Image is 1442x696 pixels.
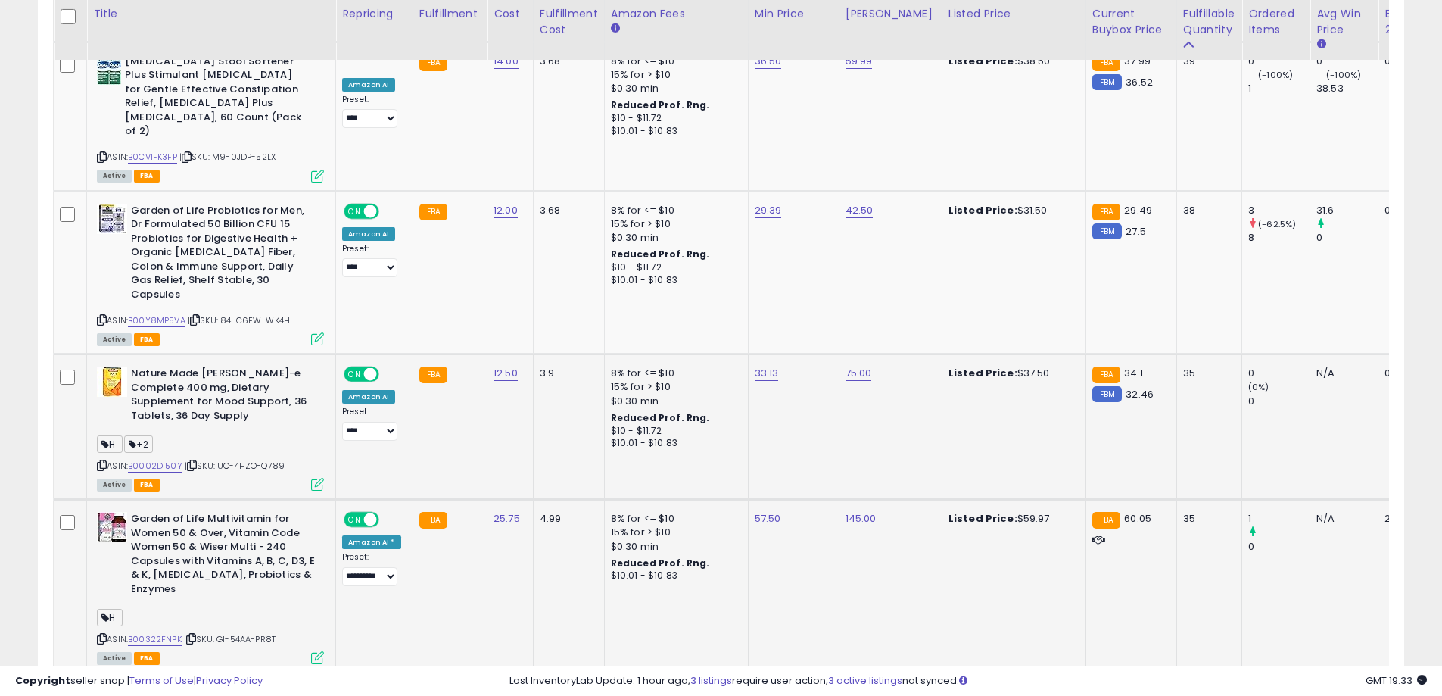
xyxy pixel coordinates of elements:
small: FBM [1092,223,1122,239]
div: Avg Win Price [1316,6,1372,38]
small: FBA [419,55,447,71]
div: $0.30 min [611,82,737,95]
div: $0.30 min [611,540,737,554]
div: 3.9 [540,367,593,380]
div: Min Price [755,6,833,22]
div: Ordered Items [1248,6,1303,38]
span: | SKU: UC-4HZO-Q789 [185,460,285,472]
div: 0 [1248,55,1310,68]
small: FBM [1092,386,1122,402]
span: 60.05 [1124,511,1151,526]
small: FBM [1092,74,1122,90]
a: 145.00 [846,511,877,526]
b: [MEDICAL_DATA] Stool Softener Plus Stimulant [MEDICAL_DATA] for Gentle Effective Constipation Rel... [125,55,309,142]
span: H [97,609,123,626]
b: Reduced Prof. Rng. [611,98,710,111]
div: 38.53 [1316,82,1378,95]
span: ON [345,368,364,381]
small: (-100%) [1326,69,1361,81]
div: 31.6 [1316,204,1378,217]
small: (-100%) [1258,69,1293,81]
img: 51LnhoKf9+L._SL40_.jpg [97,367,127,397]
div: $10 - $11.72 [611,425,737,438]
div: ASIN: [97,55,324,181]
div: 0% [1384,204,1434,217]
span: H [97,435,123,453]
a: 42.50 [846,203,874,218]
span: ON [345,513,364,526]
div: 0 [1248,395,1310,408]
strong: Copyright [15,673,70,688]
div: 8% for <= $10 [611,55,737,68]
div: Preset: [342,244,401,278]
div: $0.30 min [611,231,737,245]
a: 36.50 [755,54,782,69]
a: Terms of Use [129,673,194,688]
span: +2 [124,435,153,453]
span: 34.1 [1124,366,1143,380]
div: $10.01 - $10.83 [611,125,737,138]
span: OFF [377,513,401,526]
div: BB Share 24h. [1384,6,1440,38]
span: 32.46 [1126,387,1154,401]
div: 3 [1248,204,1310,217]
a: 29.39 [755,203,782,218]
b: Nature Made [PERSON_NAME]-e Complete 400 mg, Dietary Supplement for Mood Support, 36 Tablets, 36 ... [131,367,315,426]
div: $0.30 min [611,395,737,408]
b: Reduced Prof. Rng. [611,248,710,261]
small: FBA [419,367,447,383]
div: Preset: [342,407,401,441]
div: ASIN: [97,204,324,345]
small: FBA [419,204,447,220]
span: FBA [134,333,160,346]
div: $38.50 [948,55,1074,68]
div: 0 [1248,540,1310,554]
b: Listed Price: [948,203,1017,217]
b: Listed Price: [948,54,1017,68]
span: FBA [134,479,160,492]
span: OFF [377,204,401,217]
div: Title [93,6,329,22]
div: 0 [1316,55,1378,68]
span: | SKU: GI-54AA-PR8T [184,633,276,645]
a: 33.13 [755,366,779,381]
a: 3 active listings [828,673,902,688]
small: (-62.5%) [1258,218,1296,230]
b: Garden of Life Probiotics for Men, Dr Formulated 50 Billion CFU 15 Probiotics for Digestive Healt... [131,204,315,306]
span: All listings currently available for purchase on Amazon [97,170,132,183]
div: 3.68 [540,55,593,68]
a: 75.00 [846,366,872,381]
div: Last InventoryLab Update: 1 hour ago, require user action, not synced. [509,674,1427,688]
div: 0% [1384,55,1434,68]
img: 51RikqFAWsS._SL40_.jpg [97,512,127,542]
div: 1 [1248,82,1310,95]
div: $59.97 [948,512,1074,526]
img: 51dcB5zCOsL._SL40_.jpg [97,55,121,85]
div: $31.50 [948,204,1074,217]
small: FBA [1092,55,1120,71]
div: Amazon AI [342,390,395,404]
span: 36.52 [1126,75,1153,89]
div: 3.68 [540,204,593,217]
small: Avg Win Price. [1316,38,1325,51]
b: Listed Price: [948,511,1017,526]
a: B0CV1FK3FP [128,151,177,164]
div: N/A [1316,367,1366,380]
img: 51sJLgAZo7L._SL40_.jpg [97,204,127,234]
span: | SKU: M9-0JDP-52LX [179,151,276,163]
a: B00322FNPK [128,633,182,646]
b: Listed Price: [948,366,1017,380]
span: 27.5 [1126,224,1146,239]
div: Amazon Fees [611,6,742,22]
div: 8 [1248,231,1310,245]
div: Preset: [342,95,401,129]
span: | SKU: 84-C6EW-WK4H [188,314,290,326]
div: 38 [1183,204,1230,217]
a: 14.00 [494,54,519,69]
div: 15% for > $10 [611,68,737,82]
div: 2% [1384,512,1434,526]
div: Fulfillable Quantity [1183,6,1235,38]
div: 8% for <= $10 [611,512,737,526]
div: $10 - $11.72 [611,112,737,125]
a: 12.50 [494,366,518,381]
